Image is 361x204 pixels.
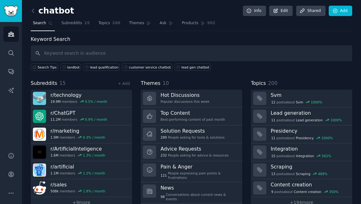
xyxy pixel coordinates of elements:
span: 10 [163,80,169,86]
a: Edit [269,6,293,16]
span: 121 [160,173,167,178]
div: 1.8 % / month [83,189,105,193]
div: members [50,117,107,122]
span: 98 [160,195,165,199]
input: Keyword search in audience [31,45,352,61]
img: sales [33,181,46,195]
img: marketing [33,128,46,141]
button: Search Tips [31,63,58,71]
a: landbot [60,63,81,71]
div: 0.5 % / month [85,99,107,104]
span: 1.6M [50,153,59,157]
div: Best-performing content of past month [160,117,225,122]
a: Shared [296,6,326,16]
a: Solution Requests289People asking for tools & solutions [141,125,242,143]
div: 1000 % [311,100,322,104]
span: Ask [160,20,166,26]
a: Integration15postsaboutIntegration562% [251,143,352,161]
div: 1000 % [322,136,333,140]
span: 15 [60,80,66,86]
h3: r/ sales [50,181,105,188]
span: Svm [296,100,303,104]
span: 200 [112,20,120,26]
h3: r/ artificial [50,163,105,170]
h3: Advice Requests [160,146,228,152]
a: + Add [118,81,130,86]
span: Lead generation [296,118,323,122]
span: 12 [271,100,275,104]
span: Themes [141,80,160,87]
span: Search Tips [38,65,57,69]
span: 200 [268,80,277,86]
h3: Presidency [271,128,348,134]
a: r/sales508kmembers1.8% / month [31,179,132,197]
a: Topics200 [96,18,123,31]
a: r/marketing1.9Mmembers0.3% / month [31,125,132,143]
label: Keyword Search [31,36,70,42]
span: Presidency [296,136,314,140]
h3: News [160,185,238,191]
div: People asking for tools & solutions [160,135,224,140]
span: 1.1M [50,171,59,175]
h3: Lead generation [271,110,348,116]
a: Top ContentBest-performing content of past month [141,108,242,125]
a: Subreddits15 [59,18,92,31]
h3: Solution Requests [160,128,224,134]
div: 350 % [329,190,338,194]
span: 11.2M [50,117,60,122]
a: Scraping13postsaboutScraping489% [251,161,352,179]
h3: Integration [271,146,348,152]
a: Products902 [180,18,217,31]
a: Add [329,6,352,16]
span: 11 [271,136,275,140]
a: Lead generation11postsaboutLead generation1000% [251,108,352,125]
div: landbot [67,65,80,69]
div: People expressing pain points & frustrations [160,171,238,180]
h3: r/ marketing [50,128,105,134]
div: members [50,135,105,140]
h3: r/ ArtificialInteligence [50,146,105,152]
span: 232 [160,153,167,157]
div: 1000 % [330,118,342,122]
h3: Top Content [160,110,225,116]
div: Popular discussions this week [160,99,209,104]
div: Conversations about current news & events [160,192,238,201]
span: 11 [271,118,275,122]
div: 562 % [322,154,331,158]
div: customer service chatbot [129,65,171,69]
h3: Scraping [271,163,348,170]
img: artificial [33,163,46,177]
a: r/technology19.9Mmembers0.5% / month [31,90,132,108]
span: Subreddits [31,80,57,87]
a: Info [243,6,266,16]
span: Products [182,20,198,26]
div: post s about [271,171,328,177]
a: Presidency11postsaboutPresidency1000% [251,125,352,143]
span: 902 [207,20,215,26]
a: Pain & Anger121People expressing pain points & frustrations [141,161,242,183]
a: r/ArtificialInteligence1.6Mmembers1.3% / month [31,143,132,161]
span: 15 [271,154,275,158]
h3: r/ technology [50,92,107,98]
div: lead qualification [90,65,118,69]
a: Ask [157,18,175,31]
a: News98Conversations about current news & events [141,182,242,204]
span: 289 [160,135,167,140]
h3: r/ ChatGPT [50,110,107,116]
div: 1.3 % / month [83,153,105,157]
div: post s about [271,135,333,141]
div: members [50,153,105,157]
span: Search [33,20,46,26]
a: customer service chatbot [122,63,172,71]
h3: Content creation [271,181,348,188]
img: ArtificialInteligence [33,146,46,159]
span: Integration [296,154,314,158]
a: Themes [127,18,153,31]
div: post s about [271,99,323,105]
div: 1.2 % / month [83,171,105,175]
a: lead gen chatbot [175,63,211,71]
h2: chatbot [31,6,74,16]
a: Svm12postsaboutSvm1000% [251,90,352,108]
div: post s about [271,189,339,195]
img: ChatGPT [33,110,46,123]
